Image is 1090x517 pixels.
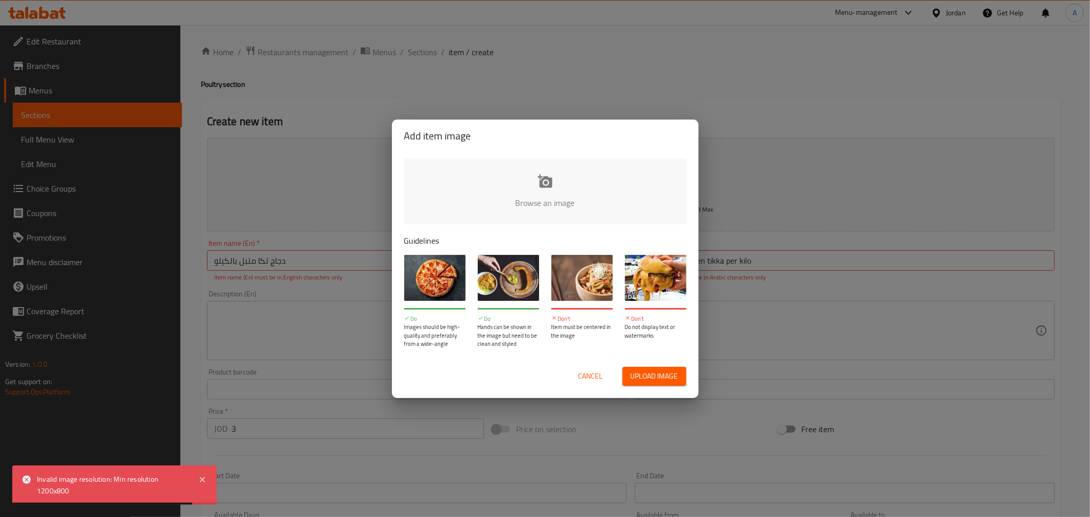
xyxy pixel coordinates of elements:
span: Upload image [631,370,678,383]
h2: Add item image [404,128,686,144]
img: guide-img-4@3x.jpg [625,255,686,301]
p: Item must be centered in the image [551,323,613,340]
img: guide-img-1@3x.jpg [404,255,466,301]
p: Do [478,315,539,323]
p: Hands can be shown in the image but need to be clean and styled [478,323,539,348]
span: Cancel [578,370,603,383]
p: Do [404,315,466,323]
img: guide-img-2@3x.jpg [478,255,539,301]
button: Upload image [622,367,686,386]
p: Do not display text or watermarks [625,323,686,340]
p: Don't [551,315,613,323]
p: Images should be high-quality and preferably from a wide-angle [404,323,466,348]
p: Don't [625,315,686,323]
div: Invalid image resolution: Min resolution 1200x800 [37,474,188,497]
p: Guidelines [404,234,686,247]
button: Cancel [574,367,607,386]
img: guide-img-3@3x.jpg [551,255,613,301]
